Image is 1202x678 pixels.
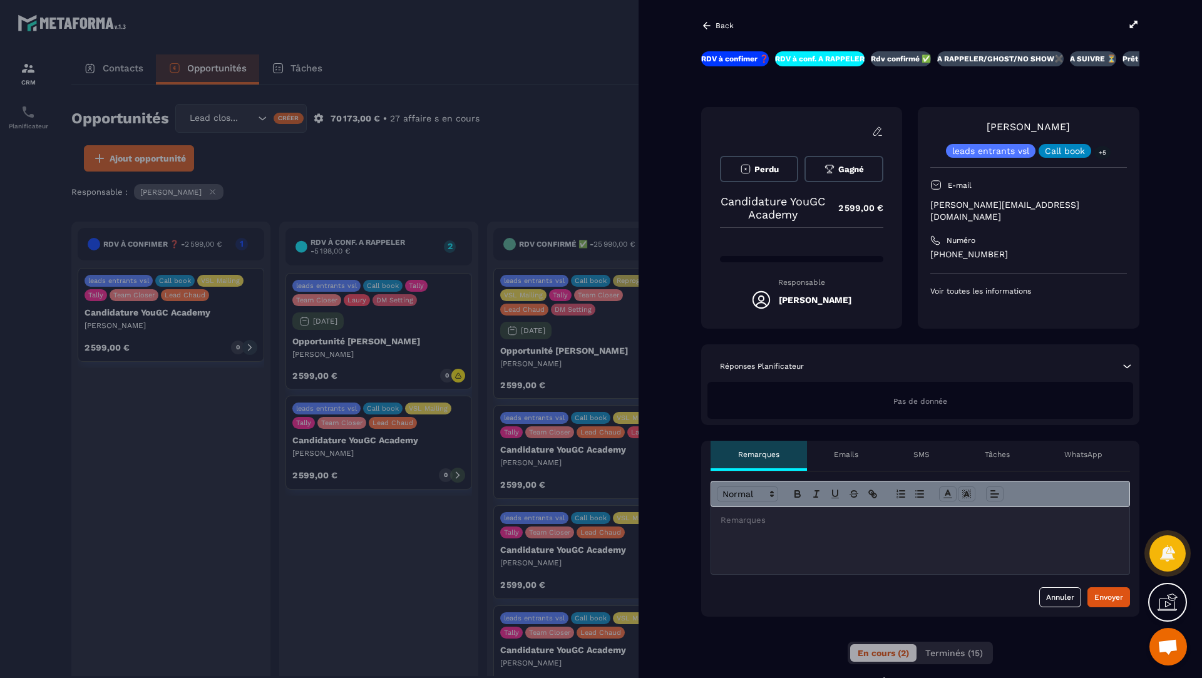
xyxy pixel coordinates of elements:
h5: [PERSON_NAME] [779,295,851,305]
p: [PHONE_NUMBER] [930,249,1127,260]
div: Ouvrir le chat [1149,628,1187,665]
button: En cours (2) [850,644,917,662]
p: Emails [834,449,858,460]
span: Pas de donnée [893,397,947,406]
button: Terminés (15) [918,644,990,662]
span: Terminés (15) [925,648,983,658]
p: Candidature YouGC Academy [720,195,826,221]
button: Annuler [1039,587,1081,607]
button: Envoyer [1087,587,1130,607]
p: Tâches [985,449,1010,460]
button: Gagné [804,156,883,182]
p: Voir toutes les informations [930,286,1127,296]
p: Remarques [738,449,779,460]
p: E-mail [948,180,972,190]
p: leads entrants vsl [952,146,1029,155]
p: [PERSON_NAME][EMAIL_ADDRESS][DOMAIN_NAME] [930,199,1127,223]
a: [PERSON_NAME] [987,121,1070,133]
p: Numéro [947,235,975,245]
p: SMS [913,449,930,460]
button: Perdu [720,156,798,182]
span: Gagné [838,165,864,174]
p: Responsable [720,278,883,287]
p: Call book [1045,146,1085,155]
span: Perdu [754,165,779,174]
span: En cours (2) [858,648,909,658]
p: 2 599,00 € [826,196,883,220]
p: Réponses Planificateur [720,361,804,371]
p: +5 [1094,146,1111,159]
p: WhatsApp [1064,449,1102,460]
div: Envoyer [1094,591,1123,604]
